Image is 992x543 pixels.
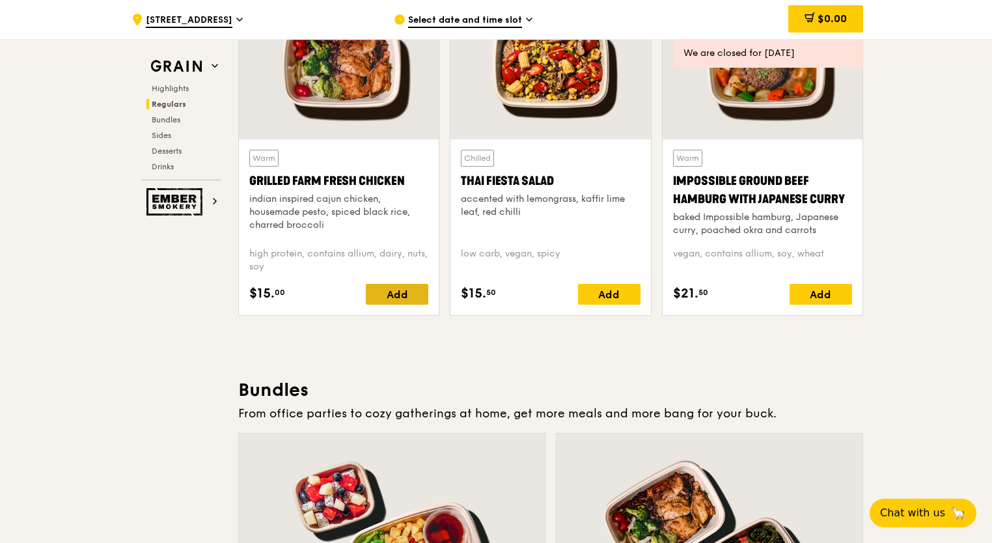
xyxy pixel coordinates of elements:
div: Warm [673,150,702,167]
button: Chat with us🦙 [870,499,976,527]
div: Add [366,284,428,305]
div: high protein, contains allium, dairy, nuts, soy [249,247,428,273]
div: Chilled [461,150,494,167]
span: Chat with us [880,505,945,521]
h3: Bundles [238,378,863,402]
div: Add [578,284,641,305]
span: Desserts [152,146,182,156]
span: $21. [673,284,698,303]
span: [STREET_ADDRESS] [146,14,232,28]
span: $15. [461,284,486,303]
div: indian inspired cajun chicken, housemade pesto, spiced black rice, charred broccoli [249,193,428,232]
span: Drinks [152,162,174,171]
span: 50 [698,287,708,298]
div: low carb, vegan, spicy [461,247,640,273]
span: Regulars [152,100,186,109]
span: 50 [486,287,496,298]
div: Impossible Ground Beef Hamburg with Japanese Curry [673,172,852,208]
div: Thai Fiesta Salad [461,172,640,190]
span: Select date and time slot [408,14,522,28]
div: accented with lemongrass, kaffir lime leaf, red chilli [461,193,640,219]
span: 🦙 [950,505,966,521]
div: baked Impossible hamburg, Japanese curry, poached okra and carrots [673,211,852,237]
div: Warm [249,150,279,167]
span: Bundles [152,115,180,124]
span: $0.00 [818,12,847,25]
div: We are closed for [DATE] [683,47,853,60]
div: vegan, contains allium, soy, wheat [673,247,852,273]
span: Sides [152,131,171,140]
div: From office parties to cozy gatherings at home, get more meals and more bang for your buck. [238,404,863,423]
img: Grain web logo [146,55,206,78]
div: Grilled Farm Fresh Chicken [249,172,428,190]
img: Ember Smokery web logo [146,188,206,216]
span: $15. [249,284,275,303]
div: Add [790,284,852,305]
span: 00 [275,287,285,298]
span: Highlights [152,84,189,93]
